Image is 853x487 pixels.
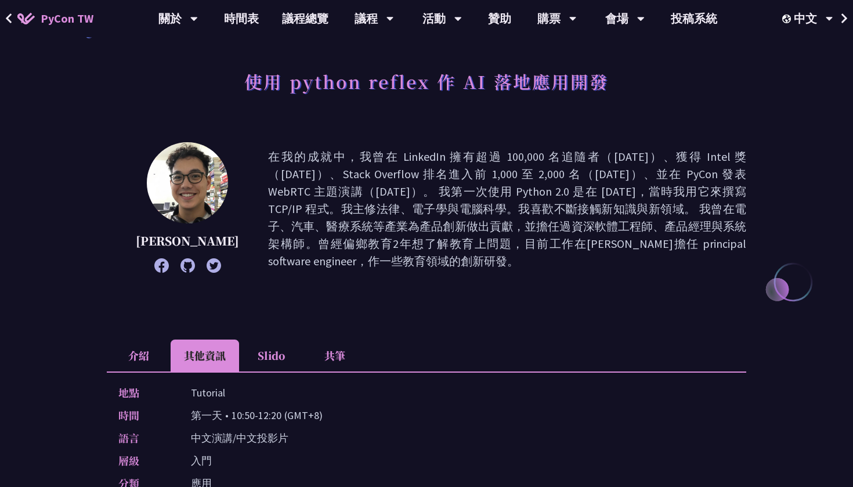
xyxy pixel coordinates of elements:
p: 在我的成就中，我曾在 LinkedIn 擁有超過 100,000 名追隨者（[DATE]）、獲得 Intel 獎（[DATE]）、Stack Overflow 排名進入前 1,000 至 2,0... [268,148,746,270]
p: [PERSON_NAME] [136,232,239,250]
img: Milo Chen [147,142,228,223]
a: PyCon TW [6,4,105,33]
p: 地點 [118,384,168,401]
p: 中文演講/中文投影片 [191,430,288,446]
img: Home icon of PyCon TW 2025 [17,13,35,24]
li: Slido [239,340,303,371]
p: 入門 [191,452,212,469]
h1: 使用 python reflex 作 AI 落地應用開發 [244,64,609,99]
p: 語言 [118,430,168,446]
span: PyCon TW [41,10,93,27]
p: 第一天 • 10:50-12:20 (GMT+8) [191,407,323,424]
img: Locale Icon [782,15,794,23]
li: 介紹 [107,340,171,371]
li: 共筆 [303,340,367,371]
p: Tutorial [191,384,225,401]
p: 層級 [118,452,168,469]
p: 時間 [118,407,168,424]
li: 其他資訊 [171,340,239,371]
